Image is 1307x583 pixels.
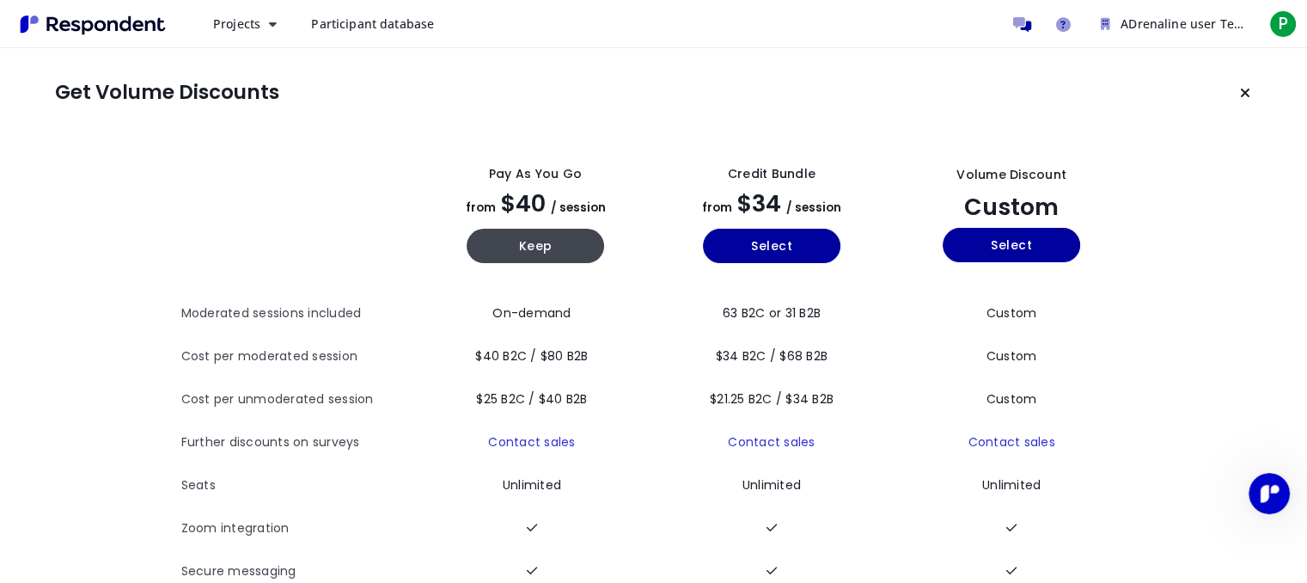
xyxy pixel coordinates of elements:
a: Participant database [297,9,448,40]
button: Select yearly basic plan [703,229,840,263]
span: $34 B2C / $68 B2B [716,347,828,365]
th: Further discounts on surveys [181,421,418,464]
span: Custom [964,191,1059,223]
iframe: Intercom live chat [1249,473,1290,514]
span: Unlimited [742,476,801,494]
button: P [1266,9,1300,40]
span: Unlimited [982,476,1041,494]
span: / session [786,199,841,216]
span: $40 B2C / $80 B2B [475,347,588,365]
div: Credit Bundle [728,165,815,183]
button: ADrenaline user Team [1087,9,1259,40]
button: Select yearly custom_static plan [943,228,1080,262]
th: Moderated sessions included [181,292,418,335]
button: Projects [199,9,290,40]
a: Contact sales [488,433,575,451]
span: $21.25 B2C / $34 B2B [710,390,834,408]
span: 63 B2C or 31 B2B [723,304,821,322]
span: Custom [986,390,1037,408]
a: Contact sales [968,433,1054,451]
th: Cost per unmoderated session [181,378,418,421]
th: Zoom integration [181,507,418,550]
th: Seats [181,464,418,507]
span: On-demand [492,304,571,322]
div: Volume Discount [956,166,1066,184]
button: Keep current plan [1228,76,1262,110]
span: ADrenaline user Team [1121,15,1252,32]
th: Cost per moderated session [181,335,418,378]
span: Custom [986,347,1037,365]
span: Participant database [311,15,434,32]
span: Unlimited [503,476,561,494]
a: Help and support [1046,7,1080,41]
img: Respondent [14,10,172,39]
h1: Get Volume Discounts [55,81,279,105]
a: Message participants [1005,7,1039,41]
span: $25 B2C / $40 B2B [476,390,587,408]
span: $34 [737,187,781,219]
div: Pay as you go [489,165,582,183]
span: from [466,199,496,216]
a: Contact sales [728,433,815,451]
span: Custom [986,304,1037,322]
span: P [1269,10,1297,38]
span: from [702,199,732,216]
span: Projects [213,15,260,32]
button: Keep current yearly payg plan [467,229,604,263]
span: / session [551,199,606,216]
span: $40 [501,187,546,219]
